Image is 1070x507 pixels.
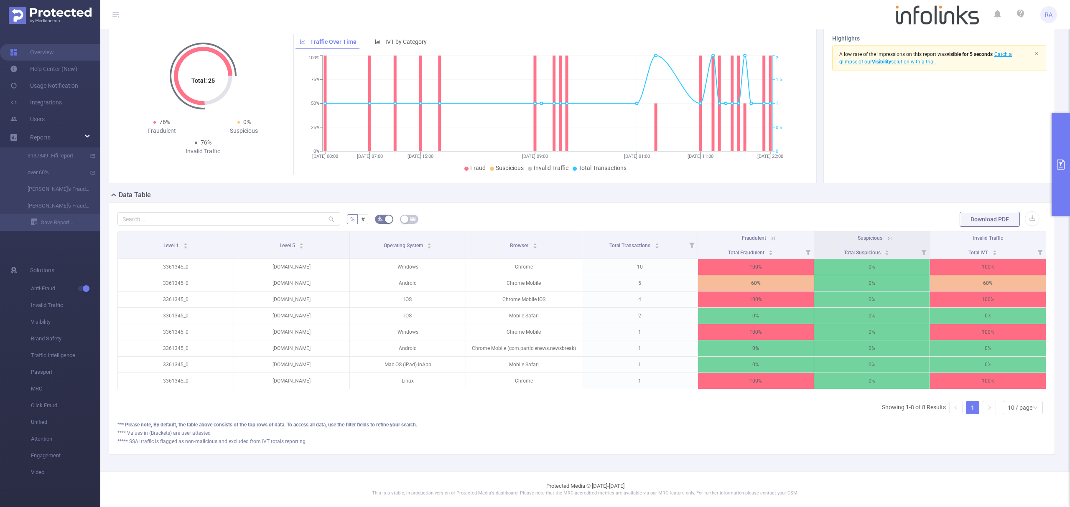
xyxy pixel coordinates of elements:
[234,275,350,291] p: [DOMAIN_NAME]
[410,216,415,221] i: icon: table
[118,357,234,373] p: 3361345_0
[885,249,889,251] i: icon: caret-up
[983,401,996,414] li: Next Page
[121,127,203,135] div: Fraudulent
[742,235,766,241] span: Fraudulent
[162,147,244,156] div: Invalid Traffic
[769,252,773,254] i: icon: caret-down
[930,275,1046,291] p: 60%
[31,297,100,314] span: Invalid Traffic
[832,34,1046,43] h3: Highlights
[30,129,51,146] a: Reports
[757,154,783,159] tspan: [DATE] 22:00
[118,259,234,275] p: 3361345_0
[234,259,350,275] p: [DOMAIN_NAME]
[117,212,340,226] input: Search...
[17,198,90,214] a: [PERSON_NAME]'s Fraud Report with Host (site)
[814,373,930,389] p: 0%
[466,340,582,356] p: Chrome Mobile (com.particlenews.newsbreak)
[814,357,930,373] p: 0%
[118,308,234,324] p: 3361345_0
[776,56,778,61] tspan: 2
[234,324,350,340] p: [DOMAIN_NAME]
[427,242,432,244] i: icon: caret-up
[947,51,993,57] b: visible for 5 seconds
[973,235,1003,241] span: Invalid Traffic
[30,262,54,279] span: Solutions
[578,165,627,171] span: Total Transactions
[234,373,350,389] p: [DOMAIN_NAME]
[466,259,582,275] p: Chrome
[31,214,100,231] a: Save Report...
[1045,6,1052,23] span: RA
[234,357,350,373] p: [DOMAIN_NAME]
[882,401,946,414] li: Showing 1-8 of 8 Results
[183,245,188,248] i: icon: caret-down
[698,357,814,373] p: 0%
[582,357,698,373] p: 1
[350,259,466,275] p: Windows
[802,245,814,259] i: Filter menu
[466,324,582,340] p: Chrome Mobile
[118,275,234,291] p: 3361345_0
[466,308,582,324] p: Mobile Safari
[361,216,365,223] span: #
[384,243,424,248] span: Operating System
[698,292,814,307] p: 100%
[234,340,350,356] p: [DOMAIN_NAME]
[118,373,234,389] p: 3361345_0
[234,292,350,307] p: [DOMAIN_NAME]
[698,373,814,389] p: 100%
[532,242,538,247] div: Sort
[776,149,778,154] tspan: 0
[350,324,466,340] p: Windows
[183,242,188,244] i: icon: caret-up
[609,243,652,248] span: Total Transactions
[466,357,582,373] p: Mobile Safari
[582,275,698,291] p: 5
[300,39,306,45] i: icon: line-chart
[1008,401,1032,414] div: 10 / page
[31,431,100,447] span: Attention
[776,101,778,106] tspan: 1
[582,324,698,340] p: 1
[839,51,936,57] span: A low rate of the impressions on this report
[31,380,100,397] span: MRC
[858,235,882,241] span: Suspicious
[814,292,930,307] p: 0%
[968,250,989,256] span: Total IVT
[117,421,1046,428] div: *** Please note, By default, the table above consists of the top rows of data. To access all data...
[350,292,466,307] p: iOS
[427,245,432,248] i: icon: caret-down
[10,61,77,77] a: Help Center (New)
[930,308,1046,324] p: 0%
[119,190,151,200] h2: Data Table
[1033,405,1038,411] i: icon: down
[885,252,889,254] i: icon: caret-down
[17,164,90,181] a: over 60%
[313,149,319,154] tspan: 0%
[350,216,354,223] span: %
[466,373,582,389] p: Chrome
[17,147,90,164] a: 3137849- Fifi report
[117,438,1046,445] div: ***** SSAI traffic is flagged as non-malicious and excluded from IVT totals reporting
[992,249,997,251] i: icon: caret-up
[655,242,660,247] div: Sort
[118,324,234,340] p: 3361345_0
[31,347,100,364] span: Traffic Intelligence
[311,101,319,106] tspan: 50%
[385,38,427,45] span: IVT by Category
[930,259,1046,275] p: 100%
[582,373,698,389] p: 1
[234,308,350,324] p: [DOMAIN_NAME]
[930,373,1046,389] p: 100%
[299,242,304,244] i: icon: caret-up
[698,340,814,356] p: 0%
[814,275,930,291] p: 0%
[992,249,997,254] div: Sort
[121,490,1049,497] p: This is a stable, in production version of Protected Media's dashboard. Please note that the MRC ...
[768,249,773,254] div: Sort
[534,165,568,171] span: Invalid Traffic
[582,292,698,307] p: 4
[918,245,930,259] i: Filter menu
